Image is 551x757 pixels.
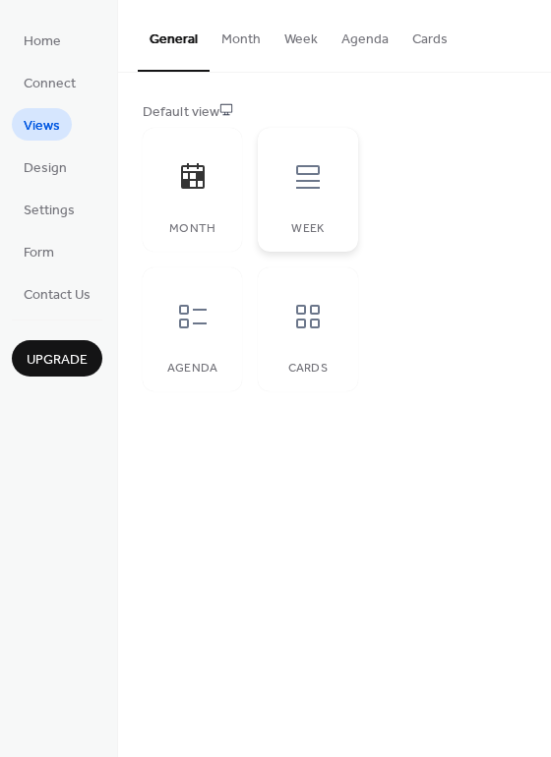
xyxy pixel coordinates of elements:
span: Views [24,116,60,137]
span: Contact Us [24,285,91,306]
button: Upgrade [12,340,102,377]
div: Cards [277,362,337,376]
span: Design [24,158,67,179]
span: Home [24,31,61,52]
a: Design [12,150,79,183]
div: Week [277,222,337,236]
span: Settings [24,201,75,221]
a: Connect [12,66,88,98]
a: Settings [12,193,87,225]
a: Form [12,235,66,267]
span: Upgrade [27,350,88,371]
a: Views [12,108,72,141]
span: Connect [24,74,76,94]
div: Default view [143,102,522,123]
div: Month [162,222,222,236]
span: Form [24,243,54,263]
a: Home [12,24,73,56]
a: Contact Us [12,277,102,310]
div: Agenda [162,362,222,376]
